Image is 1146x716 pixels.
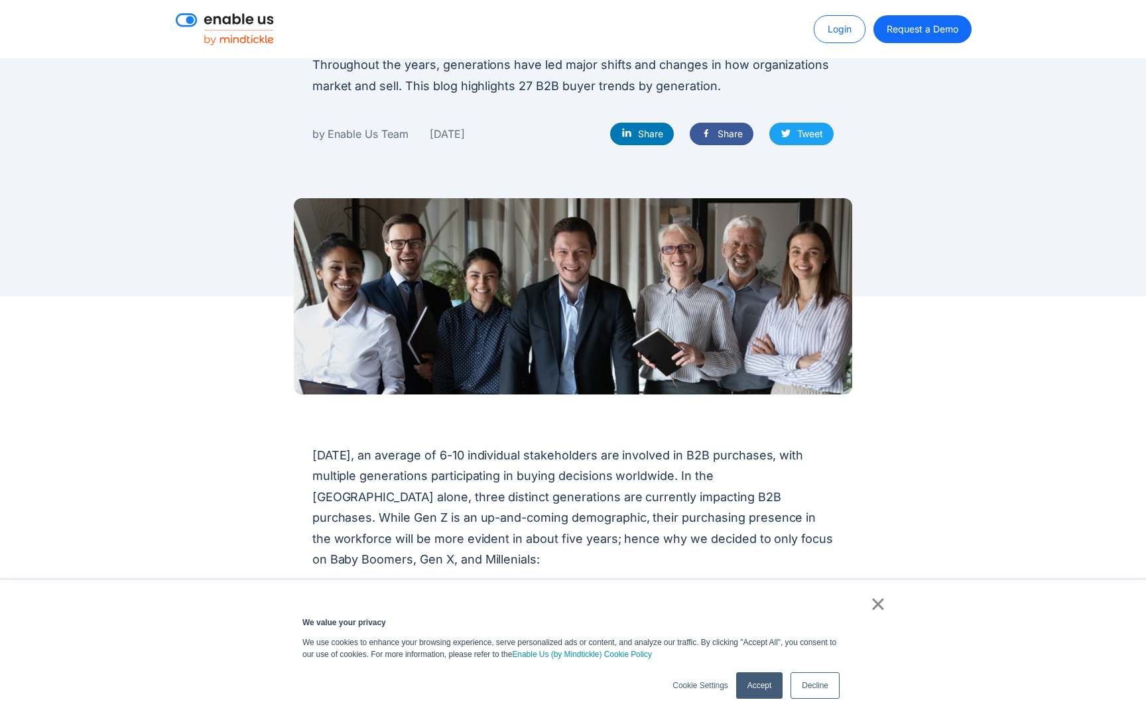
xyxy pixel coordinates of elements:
a: Tweet [769,123,834,145]
p: [DATE], an average of 6-10 individual stakeholders are involved in B2B purchases, with multiple g... [312,445,834,570]
p: We use cookies to enhance your browsing experience, serve personalized ads or content, and analyz... [302,636,844,660]
div: Enable Us Team [328,125,409,143]
div: by [312,125,325,143]
p: Throughout the years, generations have led major shifts and changes in how organizations market a... [312,54,834,96]
strong: We value your privacy [302,618,386,627]
a: Share [610,123,674,145]
a: Cookie Settings [672,680,728,691]
a: Decline [791,672,840,699]
a: Accept [736,672,783,699]
a: Enable Us (by Mindtickle) Cookie Policy [512,648,652,660]
div: [DATE] [430,125,465,143]
a: Request a Demo [873,15,971,43]
a: Share [690,123,753,145]
a: Login [814,15,865,43]
a: × [870,598,886,610]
